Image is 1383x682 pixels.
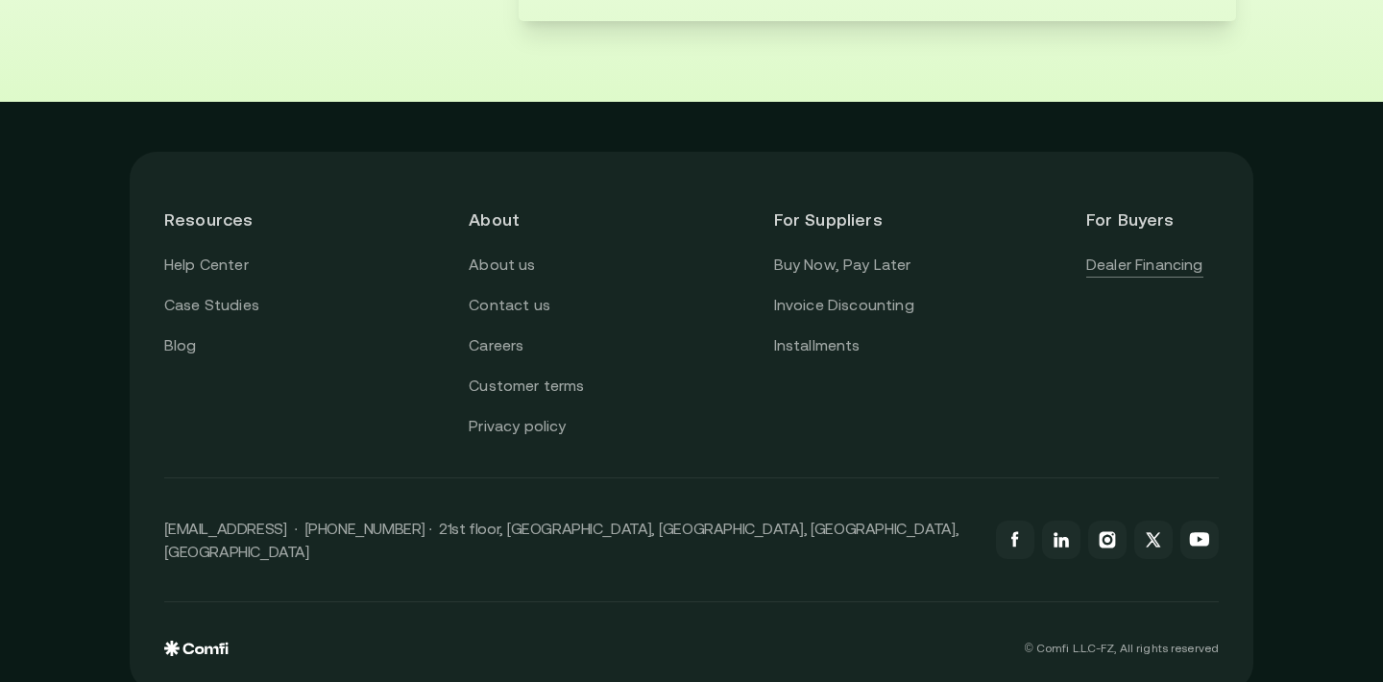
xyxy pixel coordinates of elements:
img: comfi logo [164,641,229,656]
p: [EMAIL_ADDRESS] · [PHONE_NUMBER] · 21st floor, [GEOGRAPHIC_DATA], [GEOGRAPHIC_DATA], [GEOGRAPHIC_... [164,517,977,563]
header: About [469,186,601,253]
a: Help Center [164,253,249,278]
a: Case Studies [164,293,259,318]
p: © Comfi L.L.C-FZ, All rights reserved [1025,642,1219,655]
a: Blog [164,333,197,358]
a: Dealer Financing [1086,253,1203,278]
a: Customer terms [469,374,584,399]
a: About us [469,253,535,278]
a: Privacy policy [469,414,566,439]
a: Careers [469,333,523,358]
a: Buy Now, Pay Later [774,253,911,278]
header: For Buyers [1086,186,1219,253]
a: Invoice Discounting [774,293,914,318]
header: Resources [164,186,297,253]
header: For Suppliers [774,186,914,253]
a: Contact us [469,293,550,318]
a: Installments [774,333,861,358]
